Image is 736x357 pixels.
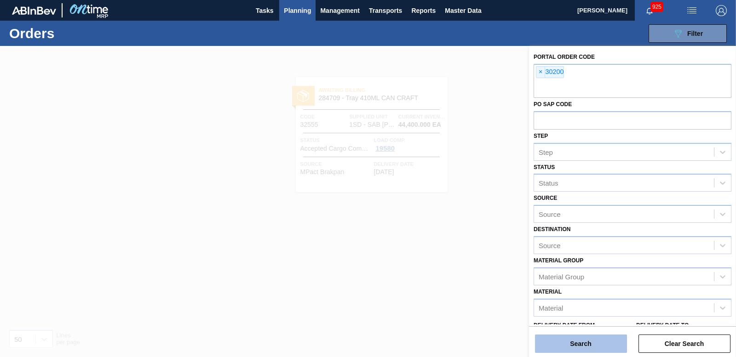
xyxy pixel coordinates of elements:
div: Source [539,210,561,218]
img: userActions [686,5,697,16]
button: Filter [649,24,727,43]
span: Management [320,5,360,16]
label: Material [534,289,562,295]
label: PO SAP Code [534,101,572,108]
div: Source [539,241,561,249]
h1: Orders [9,28,143,39]
img: Logout [716,5,727,16]
span: Master Data [445,5,481,16]
label: Delivery Date to [636,322,689,329]
span: Tasks [254,5,275,16]
label: Portal Order Code [534,54,595,60]
img: TNhmsLtSVTkK8tSr43FrP2fwEKptu5GPRR3wAAAABJRU5ErkJggg== [12,6,56,15]
div: Material [539,304,563,312]
span: Filter [687,30,703,37]
button: Notifications [635,4,664,17]
div: 30200 [536,66,564,78]
span: × [536,67,545,78]
label: Source [534,195,557,201]
div: Step [539,148,553,156]
label: Delivery Date from [534,322,595,329]
div: Material Group [539,272,584,280]
label: Destination [534,226,570,232]
div: Status [539,179,558,187]
span: 925 [650,2,663,12]
span: Reports [411,5,436,16]
label: Step [534,133,548,139]
span: Transports [369,5,402,16]
span: Planning [284,5,311,16]
label: Material Group [534,257,583,264]
label: Status [534,164,555,170]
